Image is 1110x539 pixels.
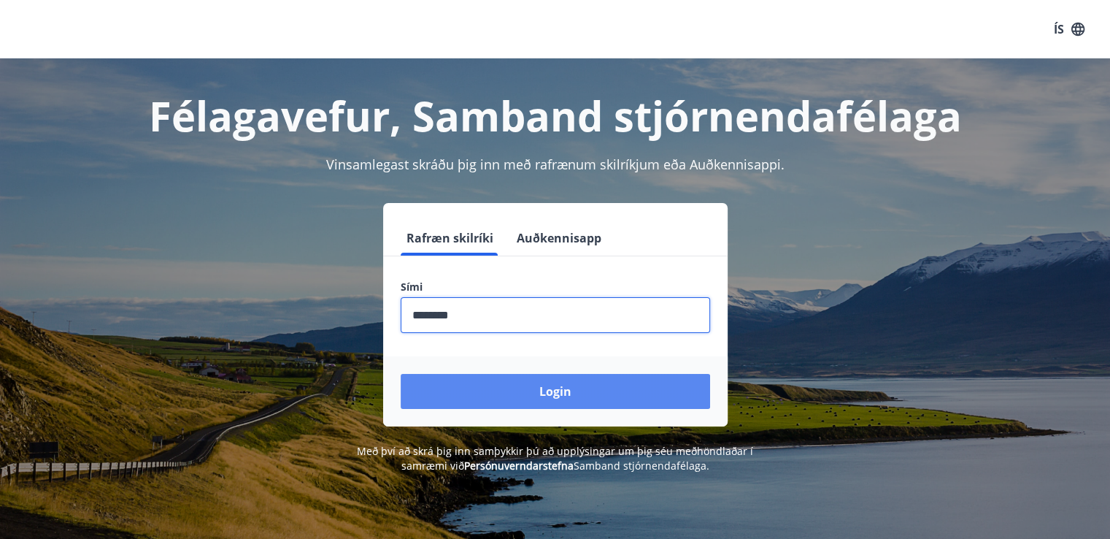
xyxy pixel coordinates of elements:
button: Login [401,374,710,409]
button: Rafræn skilríki [401,221,499,256]
span: Vinsamlegast skráðu þig inn með rafrænum skilríkjum eða Auðkennisappi. [326,156,785,173]
button: ÍS [1046,16,1092,42]
h1: Félagavefur, Samband stjórnendafélaga [47,88,1063,143]
a: Persónuverndarstefna [464,459,574,473]
label: Sími [401,280,710,294]
button: Auðkennisapp [511,221,607,256]
span: Með því að skrá þig inn samþykkir þú að upplýsingar um þig séu meðhöndlaðar í samræmi við Samband... [357,444,753,473]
